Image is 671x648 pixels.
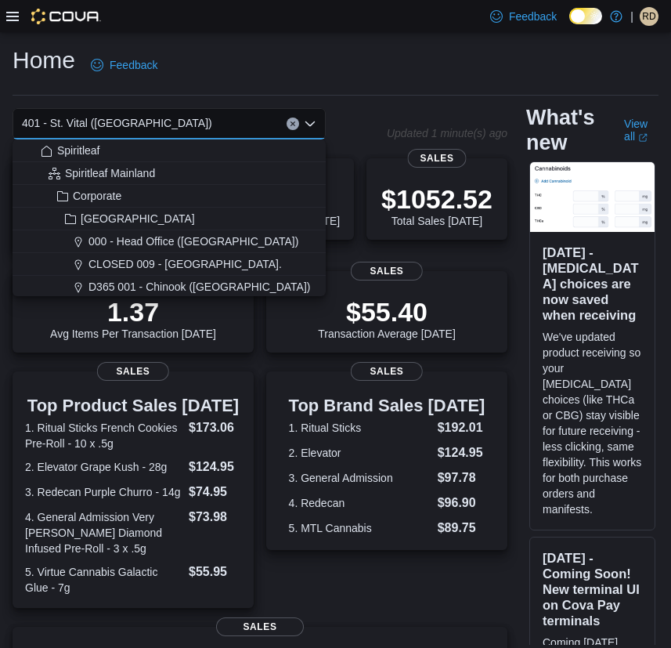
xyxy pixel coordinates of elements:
[88,279,310,295] span: D365 001 - Chinook ([GEOGRAPHIC_DATA])
[65,165,155,181] span: Spiritleaf Mainland
[13,253,326,276] button: CLOSED 009 - [GEOGRAPHIC_DATA].
[318,296,456,328] p: $55.40
[381,183,492,215] p: $1052.52
[13,230,326,253] button: 000 - Head Office ([GEOGRAPHIC_DATA])
[509,9,557,24] span: Feedback
[289,495,431,511] dt: 4. Redecan
[642,7,655,26] span: RD
[110,57,157,73] span: Feedback
[640,7,658,26] div: Ravi D
[289,520,431,536] dt: 5. MTL Cannabis
[189,508,241,527] dd: $73.98
[351,362,423,381] span: Sales
[569,24,570,25] span: Dark Mode
[13,185,326,208] button: Corporate
[287,118,299,130] button: Clear input
[13,45,75,76] h1: Home
[189,563,241,581] dd: $55.95
[50,296,216,340] div: Avg Items Per Transaction [DATE]
[88,256,282,272] span: CLOSED 009 - [GEOGRAPHIC_DATA].
[25,459,182,475] dt: 2. Elevator Grape Kush - 28g
[289,445,431,461] dt: 2. Elevator
[85,49,164,81] a: Feedback
[289,420,431,436] dt: 1. Ritual Sticks
[438,519,485,538] dd: $89.75
[25,420,182,451] dt: 1. Ritual Sticks French Cookies Pre-Roll - 10 x .5g
[624,118,658,143] a: View allExternal link
[88,233,298,249] span: 000 - Head Office ([GEOGRAPHIC_DATA])
[25,396,241,415] h3: Top Product Sales [DATE]
[630,7,633,26] p: |
[189,458,241,476] dd: $124.95
[569,8,602,24] input: Dark Mode
[351,262,423,281] span: Sales
[22,114,212,132] span: 401 - St. Vital ([GEOGRAPHIC_DATA])
[73,188,121,204] span: Corporate
[189,483,241,501] dd: $74.95
[50,296,216,328] p: 1.37
[25,509,182,556] dt: 4. General Admission Very [PERSON_NAME] Diamond Infused Pre-Roll - 3 x .5g
[289,470,431,486] dt: 3. General Admission
[13,208,326,230] button: [GEOGRAPHIC_DATA]
[438,469,485,487] dd: $97.78
[438,494,485,512] dd: $96.90
[81,211,195,226] span: [GEOGRAPHIC_DATA]
[13,276,326,299] button: D365 001 - Chinook ([GEOGRAPHIC_DATA])
[438,443,485,462] dd: $124.95
[408,149,467,168] span: Sales
[304,118,316,130] button: Close list of options
[381,183,492,227] div: Total Sales [DATE]
[526,105,605,155] h2: What's new
[216,617,304,636] span: Sales
[25,484,182,500] dt: 3. Redecan Purple Churro - 14g
[318,296,456,340] div: Transaction Average [DATE]
[543,244,642,323] h3: [DATE] - [MEDICAL_DATA] choices are now saved when receiving
[97,362,169,381] span: Sales
[387,127,507,139] p: Updated 1 minute(s) ago
[57,143,99,158] span: Spiritleaf
[189,418,241,437] dd: $173.06
[13,162,326,185] button: Spiritleaf Mainland
[31,9,101,24] img: Cova
[438,418,485,437] dd: $192.01
[13,139,326,162] button: Spiritleaf
[25,564,182,596] dt: 5. Virtue Cannabis Galactic Glue - 7g
[543,329,642,517] p: We've updated product receiving so your [MEDICAL_DATA] choices (like THCa or CBG) stay visible fo...
[484,1,563,32] a: Feedback
[289,396,485,415] h3: Top Brand Sales [DATE]
[543,550,642,628] h3: [DATE] - Coming Soon! New terminal UI on Cova Pay terminals
[638,133,648,143] svg: External link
